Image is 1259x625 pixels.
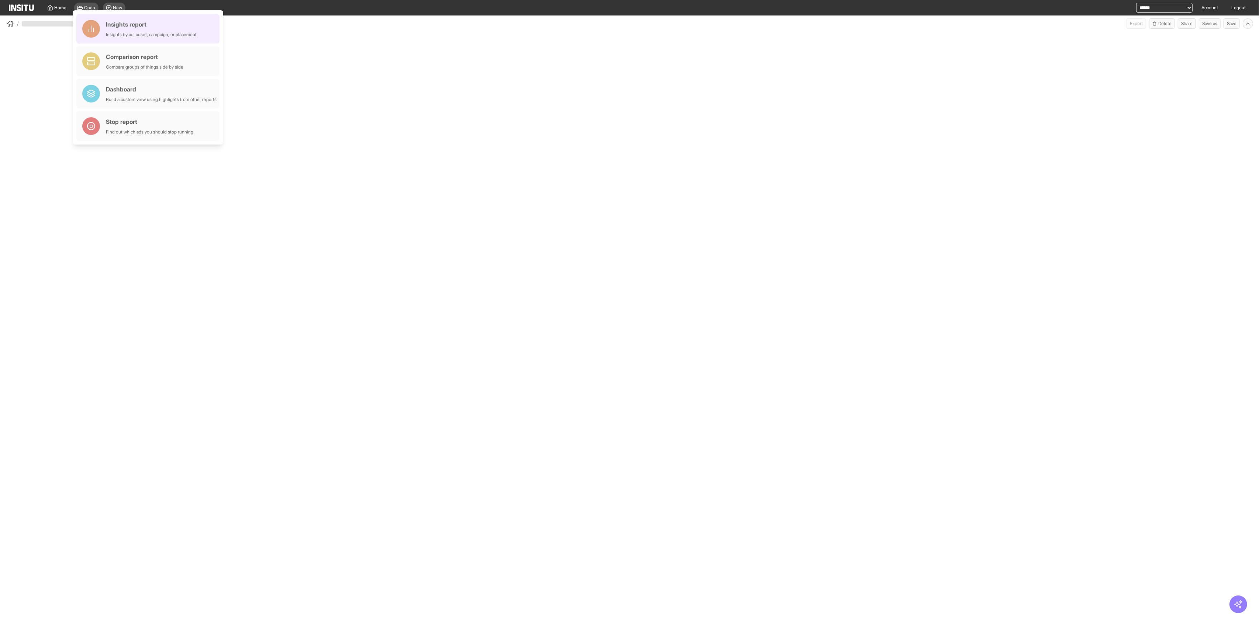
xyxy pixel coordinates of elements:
div: Find out which ads you should stop running [106,129,193,135]
img: Logo [9,4,34,11]
div: Dashboard [106,85,217,94]
button: Share [1178,18,1196,29]
button: Save as [1199,18,1221,29]
div: Comparison report [106,52,183,61]
button: Save [1224,18,1240,29]
span: Open [84,5,96,11]
div: Compare groups of things side by side [106,64,183,70]
div: Insights report [106,20,197,29]
button: / [6,19,19,28]
span: / [17,20,19,27]
div: Build a custom view using highlights from other reports [106,97,217,103]
span: Home [55,5,67,11]
button: Export [1127,18,1146,29]
span: New [113,5,122,11]
button: Delete [1149,18,1175,29]
div: Stop report [106,117,193,126]
div: Insights by ad, adset, campaign, or placement [106,32,197,38]
span: Can currently only export from Insights reports. [1127,18,1146,29]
